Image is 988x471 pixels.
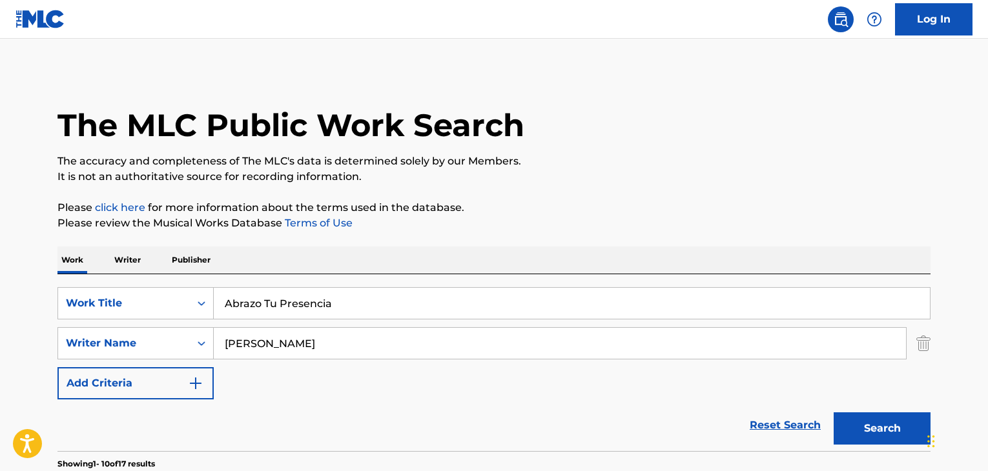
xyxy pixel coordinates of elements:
p: Writer [110,246,145,274]
div: Work Title [66,296,182,311]
a: Log In [895,3,973,35]
button: Add Criteria [57,367,214,399]
img: Delete Criterion [916,327,931,359]
div: Writer Name [66,336,182,351]
form: Search Form [57,287,931,451]
p: Showing 1 - 10 of 17 results [57,458,155,470]
a: Terms of Use [282,217,353,229]
p: Please review the Musical Works Database [57,215,931,231]
img: 9d2ae6d4665cec9f34b9.svg [188,376,203,391]
p: The accuracy and completeness of The MLC's data is determined solely by our Members. [57,154,931,169]
h1: The MLC Public Work Search [57,106,524,145]
p: Work [57,246,87,274]
img: help [867,12,882,27]
p: Publisher [168,246,214,274]
div: Drag [927,422,935,461]
div: Help [861,6,887,32]
a: click here [95,201,145,214]
img: MLC Logo [15,10,65,28]
p: It is not an authoritative source for recording information. [57,169,931,185]
img: search [833,12,849,27]
a: Public Search [828,6,854,32]
p: Please for more information about the terms used in the database. [57,200,931,215]
a: Reset Search [743,411,827,439]
button: Search [834,412,931,445]
iframe: Chat Widget [923,409,988,471]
